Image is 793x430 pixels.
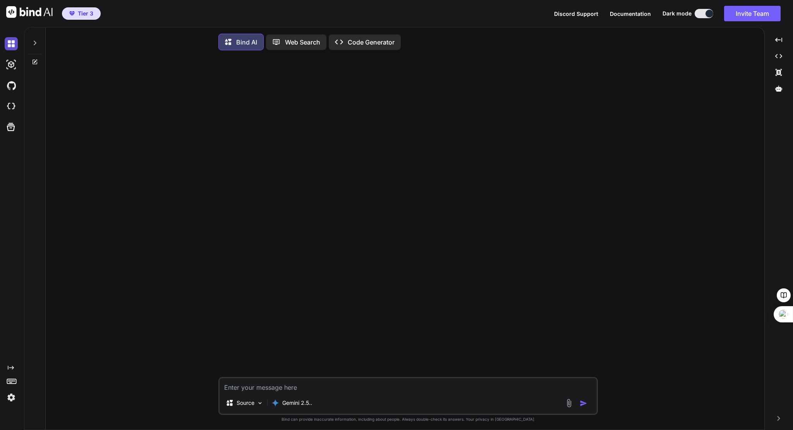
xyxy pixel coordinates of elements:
img: premium [69,11,75,16]
img: Gemini 2.5 Pro [271,399,279,407]
span: Tier 3 [78,10,93,17]
img: attachment [565,399,573,408]
span: Documentation [610,10,651,17]
img: icon [580,399,587,407]
img: darkAi-studio [5,58,18,71]
img: githubDark [5,79,18,92]
p: Gemini 2.5.. [282,399,312,407]
p: Bind AI [236,38,257,47]
img: Bind AI [6,6,53,18]
button: Discord Support [554,10,598,18]
p: Web Search [285,38,320,47]
img: darkChat [5,37,18,50]
img: settings [5,391,18,404]
span: Discord Support [554,10,598,17]
button: premiumTier 3 [62,7,101,20]
button: Invite Team [724,6,781,21]
p: Bind can provide inaccurate information, including about people. Always double-check its answers.... [218,416,598,422]
p: Source [237,399,254,407]
img: cloudideIcon [5,100,18,113]
img: Pick Models [257,400,263,406]
p: Code Generator [348,38,395,47]
button: Documentation [610,10,651,18]
span: Dark mode [663,10,692,17]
